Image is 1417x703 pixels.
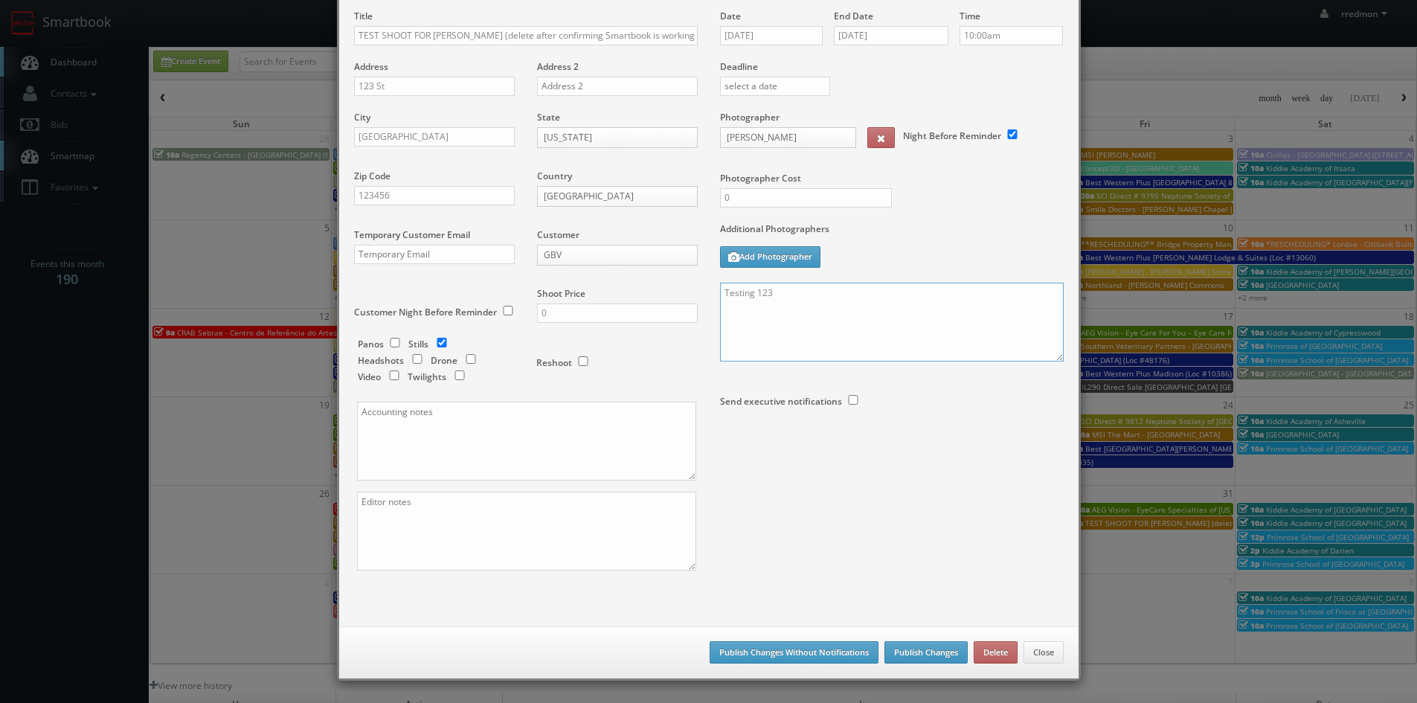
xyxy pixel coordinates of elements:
button: Close [1024,641,1064,664]
label: Photographer [720,111,780,123]
input: Photographer Cost [720,188,892,208]
button: Publish Changes [884,641,968,664]
a: [GEOGRAPHIC_DATA] [537,186,698,207]
label: Video [358,370,381,383]
input: Temporary Email [354,245,515,264]
span: [PERSON_NAME] [727,128,836,147]
label: Address [354,60,388,73]
label: Night Before Reminder [903,129,1001,142]
label: Shoot Price [537,287,585,300]
label: Additional Photographers [720,222,1064,243]
label: Temporary Customer Email [354,228,470,241]
label: Address 2 [537,60,579,73]
input: Address 2 [537,77,698,96]
label: End Date [834,10,873,22]
label: Deadline [709,60,1075,73]
label: Twilights [408,370,446,383]
label: Customer [537,228,579,241]
button: Add Photographer [720,246,820,268]
input: Select a date [834,26,948,45]
button: Publish Changes Without Notifications [710,641,878,664]
label: Drone [431,354,457,367]
span: [US_STATE] [544,128,678,147]
label: Headshots [358,354,404,367]
span: [GEOGRAPHIC_DATA] [544,187,678,206]
label: Send executive notifications [720,395,842,408]
input: Address [354,77,515,96]
button: Delete [974,641,1018,664]
span: GBV [544,245,678,265]
a: GBV [537,245,698,266]
label: Reshoot [536,356,572,369]
label: Country [537,170,572,182]
label: Date [720,10,741,22]
label: Panos [358,338,384,350]
input: Title [354,26,698,45]
label: Customer Night Before Reminder [354,306,497,318]
a: [PERSON_NAME] [720,127,856,148]
input: Shoot Price [537,304,698,323]
label: Time [960,10,980,22]
a: [US_STATE] [537,127,698,148]
label: Title [354,10,373,22]
input: Select a date [720,26,823,45]
label: Zip Code [354,170,391,182]
label: City [354,111,370,123]
input: City [354,127,515,147]
label: State [537,111,560,123]
input: Zip Code [354,186,515,205]
label: Stills [408,338,428,350]
input: select a date [720,77,831,96]
label: Photographer Cost [709,172,1075,184]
